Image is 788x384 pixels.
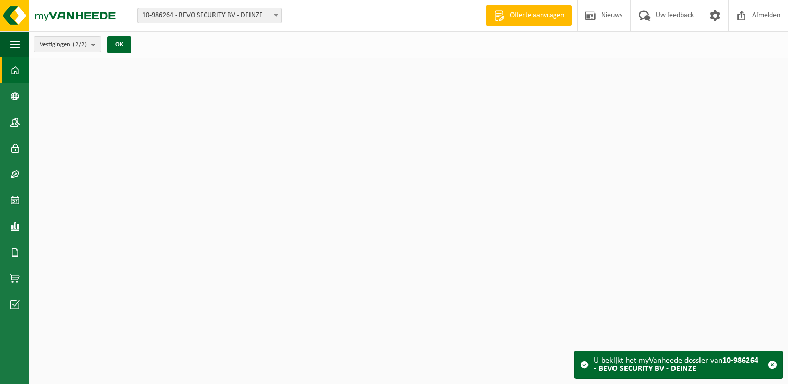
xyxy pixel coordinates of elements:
a: Offerte aanvragen [486,5,572,26]
button: OK [107,36,131,53]
count: (2/2) [73,41,87,48]
span: 10-986264 - BEVO SECURITY BV - DEINZE [137,8,282,23]
strong: 10-986264 - BEVO SECURITY BV - DEINZE [594,356,758,373]
button: Vestigingen(2/2) [34,36,101,52]
span: 10-986264 - BEVO SECURITY BV - DEINZE [138,8,281,23]
div: U bekijkt het myVanheede dossier van [594,351,762,378]
span: Vestigingen [40,37,87,53]
span: Offerte aanvragen [507,10,567,21]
